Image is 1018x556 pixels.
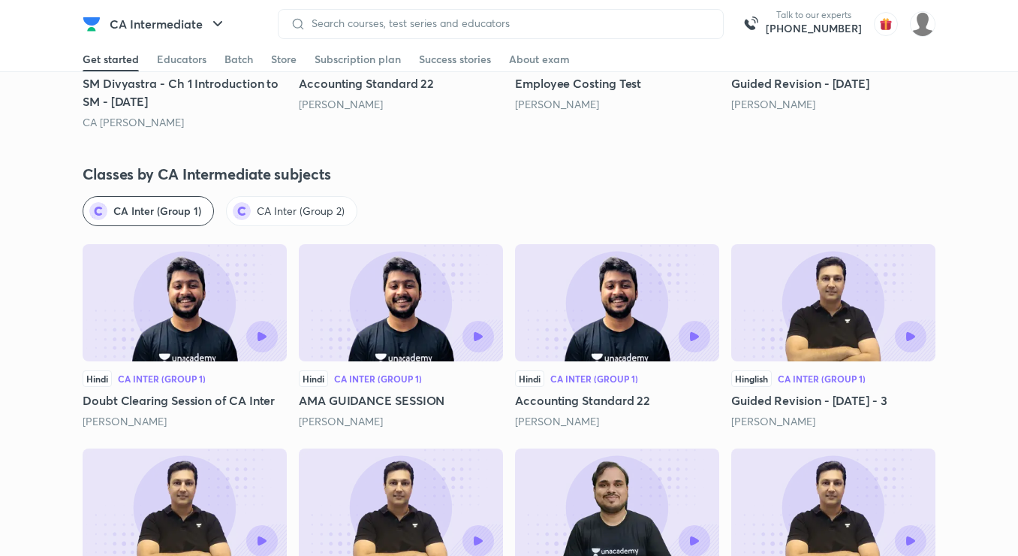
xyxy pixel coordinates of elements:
div: AMA GUIDANCE SESSION [299,244,503,434]
img: Soumee [910,11,935,37]
button: CA Intermediate [101,9,236,39]
div: CA Inter (Group 1) [118,374,206,383]
h5: Employee Costing Test [515,74,719,92]
a: Success stories [419,47,491,71]
div: Accounting Standard 22 [515,244,719,434]
p: Talk to our experts [766,9,862,21]
div: Arvind Tuli [731,414,935,429]
h5: Accounting Standard 22 [299,74,503,92]
div: CA Inter (Group 2) [226,196,357,226]
div: Success stories [419,52,491,67]
div: Hindi [299,370,328,387]
a: [PERSON_NAME] [731,414,815,428]
div: Nakul Katheria [299,97,503,112]
h5: Doubt Clearing Session of CA Inter [83,391,287,409]
a: CA [PERSON_NAME] [83,115,184,129]
div: About exam [509,52,570,67]
div: Educators [157,52,206,67]
div: Get started [83,52,139,67]
a: [PERSON_NAME] [515,97,599,111]
div: CA Inter (Group 1) [334,374,422,383]
div: Doubt Clearing Session of CA Inter [83,244,287,434]
div: Store [271,52,297,67]
a: [PERSON_NAME] [83,414,167,428]
h5: Guided Revision - [DATE] - 3 [731,391,935,409]
a: Subscription plan [315,47,401,71]
h5: AMA GUIDANCE SESSION [299,391,503,409]
a: [PERSON_NAME] [515,414,599,428]
div: CA Inter (Group 1) [83,196,214,226]
a: Get started [83,47,139,71]
span: CA Inter (Group 1) [113,204,201,219]
div: Batch [224,52,253,67]
div: Nakul Katheria [83,414,287,429]
div: Arvind Tuli [731,97,935,112]
h4: Classes by CA Intermediate subjects [83,165,935,184]
h5: SM Divyastra - Ch 1 Introduction to SM - [DATE] [83,74,287,110]
img: avatar [874,12,898,36]
span: CA Inter (Group 2) [257,204,345,219]
div: CA Inter (Group 1) [550,374,638,383]
div: Nakul Katheria [299,414,503,429]
a: Batch [224,47,253,71]
h5: Guided Revision - [DATE] [731,74,935,92]
a: [PHONE_NUMBER] [766,21,862,36]
a: [PERSON_NAME] [299,414,383,428]
div: Subscription plan [315,52,401,67]
div: Hinglish [731,370,772,387]
div: Nakul Katheria [515,414,719,429]
img: Company Logo [83,15,101,33]
a: About exam [509,47,570,71]
div: Hindi [83,370,112,387]
a: Store [271,47,297,71]
a: [PERSON_NAME] [299,97,383,111]
div: Hindi [515,370,544,387]
h5: Accounting Standard 22 [515,391,719,409]
div: Rahul Panchal [515,97,719,112]
a: [PERSON_NAME] [731,97,815,111]
div: CA Inter (Group 1) [778,374,866,383]
div: CA Kishan Kumar [83,115,287,130]
a: Educators [157,47,206,71]
input: Search courses, test series and educators [306,17,711,29]
img: call-us [736,9,766,39]
div: Guided Revision - Sept 25 - 3 [731,244,935,434]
